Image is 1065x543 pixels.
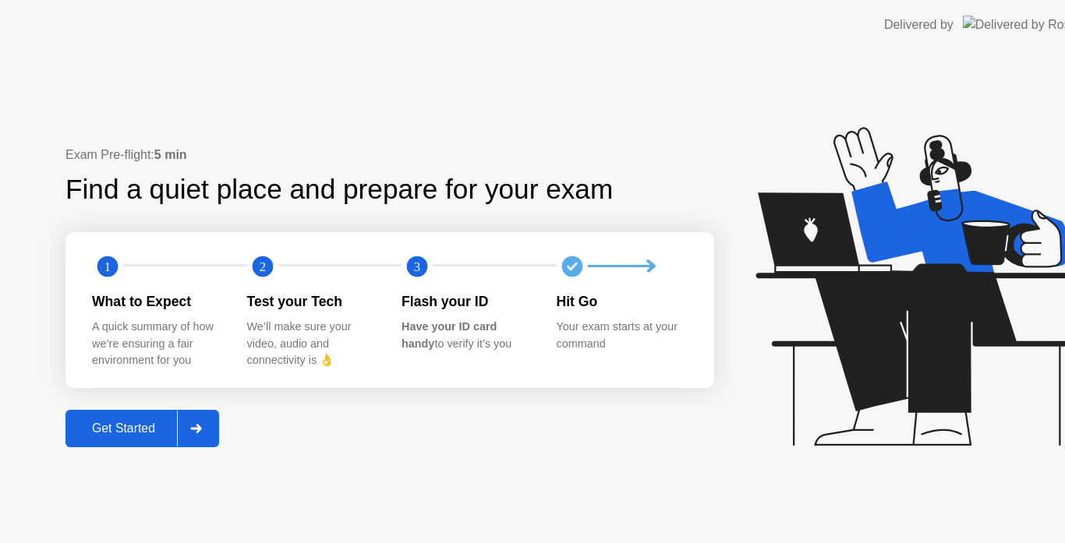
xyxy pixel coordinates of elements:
div: to verify it’s you [402,319,532,352]
div: Exam Pre-flight: [65,146,714,164]
text: 2 [259,259,265,273]
div: We’ll make sure your video, audio and connectivity is 👌 [247,319,377,369]
div: Get Started [70,421,177,435]
text: 3 [414,259,420,273]
div: Delivered by [884,16,954,34]
text: 1 [104,259,111,273]
div: Your exam starts at your command [557,319,687,352]
div: A quick summary of how we’re ensuring a fair environment for you [92,319,222,369]
div: Test your Tech [247,291,377,312]
div: Find a quiet place and prepare for your exam [65,169,615,210]
b: Have your ID card handy [402,320,497,350]
b: 5 min [154,148,187,161]
div: What to Expect [92,291,222,312]
button: Get Started [65,410,219,447]
div: Flash your ID [402,291,532,312]
div: Hit Go [557,291,687,312]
